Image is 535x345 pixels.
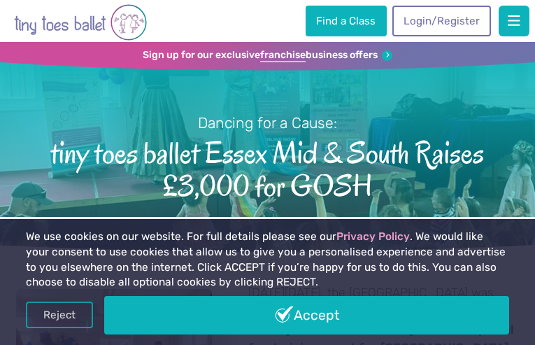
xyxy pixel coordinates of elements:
strong: franchise [260,49,306,62]
p: We use cookies on our website. For full details please see our . We would like your consent to us... [26,230,509,290]
span: tiny toes ballet Essex Mid & South Raises £3,000 for GOSH [18,134,518,203]
a: Privacy Policy [336,230,410,243]
img: tiny toes ballet [14,3,147,42]
a: Login/Register [392,6,490,36]
a: Reject [26,302,93,328]
a: Accept [104,296,509,335]
a: Find a Class [306,6,387,36]
a: Sign up for our exclusivefranchisebusiness offers [143,49,393,62]
small: Dancing for a Cause: [198,114,337,132]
